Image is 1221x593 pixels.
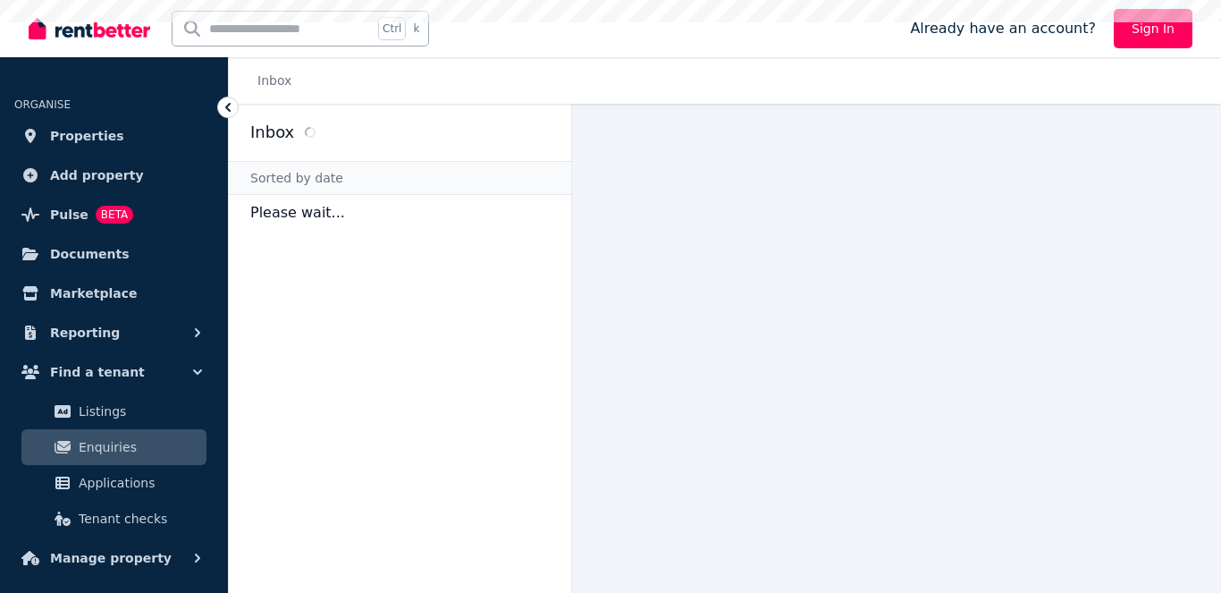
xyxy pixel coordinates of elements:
span: Applications [79,472,199,494]
span: Ctrl [378,17,406,40]
span: BETA [96,206,133,224]
a: Add property [14,157,214,193]
span: Marketplace [50,283,137,304]
span: Already have an account? [910,18,1096,39]
span: Documents [50,243,130,265]
span: Pulse [50,204,88,225]
a: Sign In [1114,9,1192,48]
img: RentBetter [29,15,150,42]
span: ORGANISE [14,98,71,111]
div: Sorted by date [229,161,571,195]
p: Please wait... [229,195,571,231]
span: Find a tenant [50,361,145,383]
a: Listings [21,394,206,429]
a: Documents [14,236,214,272]
span: Add property [50,165,144,186]
a: Applications [21,465,206,501]
span: Tenant checks [79,508,199,529]
a: PulseBETA [14,197,214,233]
button: Manage property [14,540,214,576]
nav: Breadcrumb [229,57,313,104]
span: Manage property [50,547,172,569]
span: k [413,21,419,36]
span: Listings [79,401,199,422]
span: Reporting [50,322,120,343]
a: Tenant checks [21,501,206,537]
button: Reporting [14,315,214,351]
span: Enquiries [79,436,199,458]
a: Enquiries [21,429,206,465]
a: Properties [14,118,214,154]
a: Marketplace [14,275,214,311]
button: Find a tenant [14,354,214,390]
span: Properties [50,125,124,147]
h2: Inbox [250,120,294,145]
a: Inbox [257,73,291,88]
